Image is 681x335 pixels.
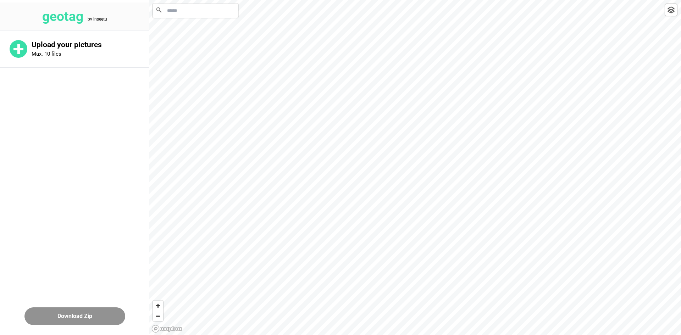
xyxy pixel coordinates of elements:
[153,301,163,311] button: Zoom in
[153,311,163,321] button: Zoom out
[668,6,675,13] img: toggleLayer
[32,51,61,57] p: Max. 10 files
[153,4,238,18] input: Search
[32,40,149,49] p: Upload your pictures
[88,17,107,22] tspan: by inseetu
[151,325,183,333] a: Mapbox logo
[24,307,125,325] button: Download Zip
[42,9,83,24] tspan: geotag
